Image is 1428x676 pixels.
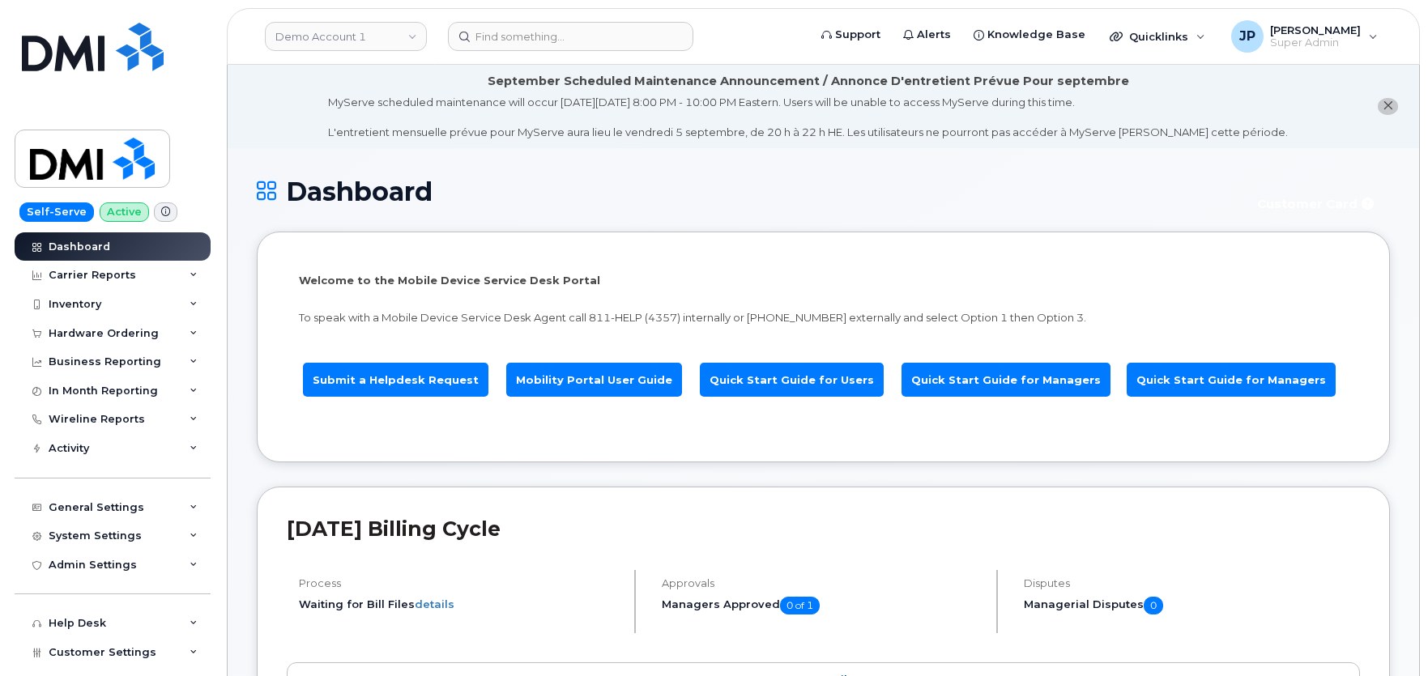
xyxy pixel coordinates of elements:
[662,577,983,589] h4: Approvals
[1378,98,1398,115] button: close notification
[303,363,488,398] a: Submit a Helpdesk Request
[1144,597,1163,614] span: 0
[299,597,620,612] li: Waiting for Bill Files
[299,273,1348,288] p: Welcome to the Mobile Device Service Desk Portal
[1024,597,1360,614] h5: Managerial Disputes
[488,73,1129,90] div: September Scheduled Maintenance Announcement / Annonce D'entretient Prévue Pour septembre
[662,597,983,614] h5: Managers Approved
[1127,363,1336,398] a: Quick Start Guide for Managers
[415,597,454,610] a: details
[257,177,1236,206] h1: Dashboard
[299,577,620,589] h4: Process
[780,597,820,614] span: 0 of 1
[902,363,1110,398] a: Quick Start Guide for Managers
[700,363,884,398] a: Quick Start Guide for Users
[299,310,1348,325] p: To speak with a Mobile Device Service Desk Agent call 811-HELP (4357) internally or [PHONE_NUMBER...
[1024,577,1360,589] h4: Disputes
[506,363,682,398] a: Mobility Portal User Guide
[1244,190,1390,219] button: Customer Card
[287,517,1360,541] h2: [DATE] Billing Cycle
[328,95,1288,140] div: MyServe scheduled maintenance will occur [DATE][DATE] 8:00 PM - 10:00 PM Eastern. Users will be u...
